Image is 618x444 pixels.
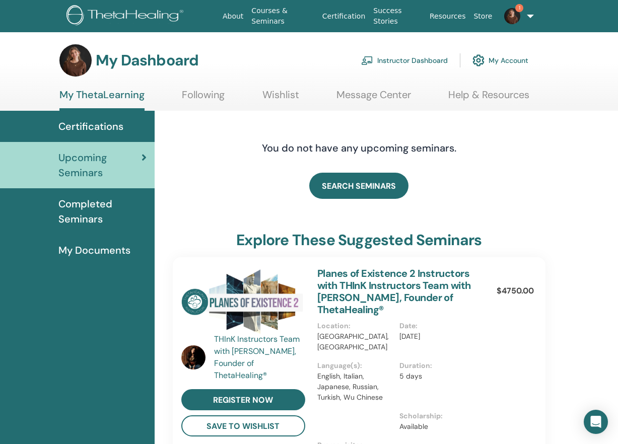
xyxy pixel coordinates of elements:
[219,7,247,26] a: About
[182,89,225,108] a: Following
[426,7,470,26] a: Resources
[200,142,518,154] h4: You do not have any upcoming seminars.
[472,52,485,69] img: cog.svg
[399,411,475,421] p: Scholarship :
[472,49,528,71] a: My Account
[58,150,142,180] span: Upcoming Seminars
[504,8,520,24] img: default.jpg
[317,331,393,352] p: [GEOGRAPHIC_DATA], [GEOGRAPHIC_DATA]
[58,243,130,258] span: My Documents
[66,5,187,28] img: logo.png
[399,321,475,331] p: Date :
[399,421,475,432] p: Available
[322,181,396,191] span: SEARCH SEMINARS
[399,371,475,382] p: 5 days
[317,360,393,371] p: Language(s) :
[318,7,369,26] a: Certification
[369,2,426,31] a: Success Stories
[516,267,534,285] img: In-Person Seminar
[317,321,393,331] p: Location :
[361,56,373,65] img: chalkboard-teacher.svg
[336,89,411,108] a: Message Center
[58,196,147,227] span: Completed Seminars
[469,7,496,26] a: Store
[181,267,305,336] img: Planes of Existence 2 Instructors
[309,173,408,199] a: SEARCH SEMINARS
[236,231,482,249] h3: explore these suggested seminars
[262,89,299,108] a: Wishlist
[399,331,475,342] p: [DATE]
[59,44,92,77] img: default.jpg
[317,267,471,316] a: Planes of Existence 2 Instructors with THInK Instructors Team with [PERSON_NAME], Founder of Thet...
[213,395,273,405] span: register now
[96,51,198,69] h3: My Dashboard
[59,89,145,111] a: My ThetaLearning
[515,4,523,12] span: 1
[497,285,534,297] p: $4750.00
[181,345,205,369] img: default.jpg
[181,415,305,436] button: save to wishlist
[181,389,305,410] a: register now
[58,119,123,134] span: Certifications
[399,360,475,371] p: Duration :
[247,2,318,31] a: Courses & Seminars
[317,371,393,403] p: English, Italian, Japanese, Russian, Turkish, Wu Chinese
[448,89,529,108] a: Help & Resources
[214,333,307,382] a: THInK Instructors Team with [PERSON_NAME], Founder of ThetaHealing®
[584,410,608,434] div: Open Intercom Messenger
[361,49,448,71] a: Instructor Dashboard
